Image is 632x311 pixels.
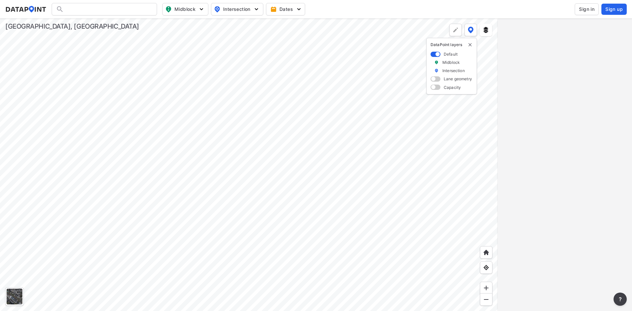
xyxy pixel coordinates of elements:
[480,261,492,274] div: View my location
[214,5,259,13] span: Intersection
[165,5,204,13] span: Midblock
[162,3,208,15] button: Midblock
[483,264,489,271] img: zeq5HYn9AnE9l6UmnFLPAAAAAElFTkSuQmCC
[434,60,439,65] img: marker_Midblock.5ba75e30.svg
[614,293,627,306] button: more
[198,6,205,13] img: 5YPKRKmlfpI5mqlR8AD95paCi+0kK1fRFDJSaMmawlwaeJcJwk9O2fotCW5ve9gAAAAASUVORK5CYII=
[434,68,439,73] img: marker_Intersection.6861001b.svg
[483,27,489,33] img: layers.ee07997e.svg
[573,3,600,15] a: Sign in
[431,42,473,47] p: DataPoint layers
[253,6,260,13] img: 5YPKRKmlfpI5mqlR8AD95paCi+0kK1fRFDJSaMmawlwaeJcJwk9O2fotCW5ve9gAAAAASUVORK5CYII=
[444,51,458,57] label: Default
[272,6,301,13] span: Dates
[5,287,24,306] div: Toggle basemap
[467,42,473,47] img: close-external-leyer.3061a1c7.svg
[600,4,627,15] a: Sign up
[266,3,305,15] button: Dates
[575,3,599,15] button: Sign in
[467,42,473,47] button: delete
[442,60,460,65] label: Midblock
[452,27,459,33] img: +Dz8AAAAASUVORK5CYII=
[442,68,465,73] label: Intersection
[5,22,139,31] div: [GEOGRAPHIC_DATA], [GEOGRAPHIC_DATA]
[296,6,302,13] img: 5YPKRKmlfpI5mqlR8AD95paCi+0kK1fRFDJSaMmawlwaeJcJwk9O2fotCW5ve9gAAAAASUVORK5CYII=
[605,6,623,13] span: Sign up
[213,5,221,13] img: map_pin_int.54838e6b.svg
[468,27,474,33] img: data-point-layers.37681fc9.svg
[480,282,492,294] div: Zoom in
[5,6,46,13] img: dataPointLogo.9353c09d.svg
[579,6,594,13] span: Sign in
[165,5,172,13] img: map_pin_mid.602f9df1.svg
[601,4,627,15] button: Sign up
[211,3,263,15] button: Intersection
[449,24,462,36] div: Polygon tool
[464,24,477,36] button: DataPoint layers
[483,285,489,291] img: ZvzfEJKXnyWIrJytrsY285QMwk63cM6Drc+sIAAAAASUVORK5CYII=
[480,293,492,306] div: Zoom out
[618,295,623,303] span: ?
[483,296,489,303] img: MAAAAAElFTkSuQmCC
[444,85,461,90] label: Capacity
[480,246,492,259] div: Home
[480,24,492,36] button: External layers
[270,6,277,13] img: calendar-gold.39a51dde.svg
[483,249,489,256] img: +XpAUvaXAN7GudzAAAAAElFTkSuQmCC
[444,76,472,82] label: Lane geometry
